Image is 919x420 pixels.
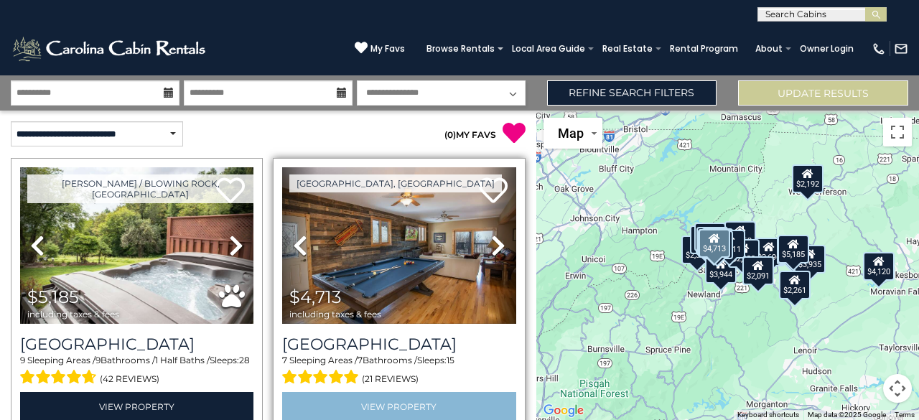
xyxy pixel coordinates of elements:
[540,401,587,420] a: Open this area in Google Maps (opens a new window)
[11,34,210,63] img: White-1-2.png
[883,374,912,403] button: Map camera controls
[883,118,912,146] button: Toggle fullscreen view
[20,354,253,388] div: Sleeping Areas / Bathrooms / Sleeps:
[701,230,733,258] div: $1,946
[282,335,516,354] h3: Southern Star Lodge
[780,270,811,299] div: $2,261
[355,41,405,56] a: My Favs
[777,236,808,265] div: $2,234
[808,411,886,419] span: Map data ©2025 Google
[20,167,253,324] img: thumbnail_163277211.jpeg
[793,39,861,59] a: Owner Login
[289,309,381,319] span: including taxes & fees
[738,80,908,106] button: Update Results
[540,401,587,420] img: Google
[289,286,342,307] span: $4,713
[547,80,717,106] a: Refine Search Filters
[27,309,119,319] span: including taxes & fees
[695,222,727,251] div: $2,839
[895,411,915,419] a: Terms (opens in new tab)
[595,39,660,59] a: Real Estate
[95,355,101,365] span: 9
[894,42,908,56] img: mail-regular-white.png
[20,355,25,365] span: 9
[155,355,210,365] span: 1 Half Baths /
[289,174,502,192] a: [GEOGRAPHIC_DATA], [GEOGRAPHIC_DATA]
[663,39,745,59] a: Rental Program
[282,355,287,365] span: 7
[725,221,757,250] div: $3,962
[544,118,602,149] button: Change map style
[742,256,774,285] div: $2,091
[701,228,733,257] div: $2,520
[20,335,253,354] a: [GEOGRAPHIC_DATA]
[794,245,826,274] div: $3,935
[239,355,250,365] span: 28
[681,235,713,263] div: $2,308
[690,225,722,254] div: $7,034
[753,237,785,266] div: $2,696
[792,164,824,192] div: $2,192
[282,167,516,324] img: thumbnail_163268262.jpeg
[505,39,592,59] a: Local Area Guide
[705,255,737,284] div: $3,944
[447,355,454,365] span: 15
[100,370,159,388] span: (42 reviews)
[447,129,453,140] span: 0
[282,335,516,354] a: [GEOGRAPHIC_DATA]
[370,42,405,55] span: My Favs
[444,129,456,140] span: ( )
[419,39,502,59] a: Browse Rentals
[778,235,809,263] div: $5,185
[748,39,790,59] a: About
[358,355,363,365] span: 7
[699,229,730,258] div: $4,713
[20,335,253,354] h3: Appalachian Mountain Lodge
[558,126,584,141] span: Map
[872,42,886,56] img: phone-regular-white.png
[27,286,79,307] span: $5,185
[696,226,728,255] div: $3,738
[362,370,419,388] span: (21 reviews)
[27,174,253,203] a: [PERSON_NAME] / Blowing Rock, [GEOGRAPHIC_DATA]
[864,251,895,280] div: $4,120
[479,176,508,207] a: Add to favorites
[737,410,799,420] button: Keyboard shortcuts
[444,129,496,140] a: (0)MY FAVS
[282,354,516,388] div: Sleeping Areas / Bathrooms / Sleeps:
